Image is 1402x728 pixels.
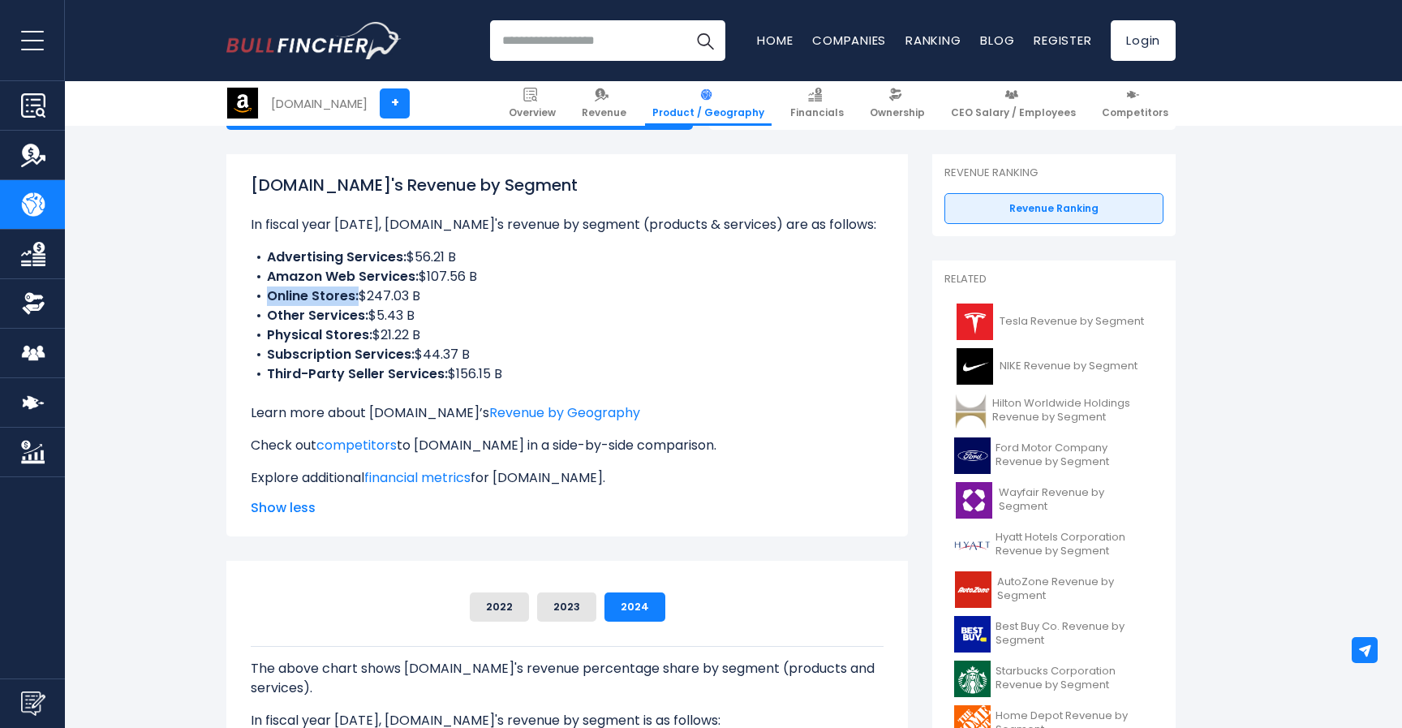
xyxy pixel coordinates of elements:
[944,523,1163,567] a: Hyatt Hotels Corporation Revenue by Segment
[1034,32,1091,49] a: Register
[271,94,368,113] div: [DOMAIN_NAME]
[870,106,925,119] span: Ownership
[267,248,406,266] b: Advertising Services:
[251,364,884,384] li: $156.15 B
[21,291,45,316] img: Ownership
[582,106,626,119] span: Revenue
[226,22,402,59] img: Bullfincher logo
[227,88,258,118] img: AMZN logo
[251,403,884,423] p: Learn more about [DOMAIN_NAME]’s
[944,433,1163,478] a: Ford Motor Company Revenue by Segment
[645,81,772,126] a: Product / Geography
[1000,315,1144,329] span: Tesla Revenue by Segment
[954,482,994,519] img: W logo
[501,81,563,126] a: Overview
[267,364,448,383] b: Third-Party Seller Services:
[954,304,995,340] img: TSLA logo
[1095,81,1176,126] a: Competitors
[316,436,397,454] a: competitors
[790,106,844,119] span: Financials
[954,437,991,474] img: F logo
[997,575,1154,603] span: AutoZone Revenue by Segment
[267,306,368,325] b: Other Services:
[944,344,1163,389] a: NIKE Revenue by Segment
[905,32,961,49] a: Ranking
[537,592,596,622] button: 2023
[380,88,410,118] a: +
[954,661,991,697] img: SBUX logo
[954,527,991,563] img: H logo
[944,657,1163,701] a: Starbucks Corporation Revenue by Segment
[980,32,1014,49] a: Blog
[996,442,1154,469] span: Ford Motor Company Revenue by Segment
[996,531,1154,558] span: Hyatt Hotels Corporation Revenue by Segment
[954,571,992,608] img: AZO logo
[226,22,401,59] a: Go to homepage
[783,81,851,126] a: Financials
[251,215,884,235] p: In fiscal year [DATE], [DOMAIN_NAME]'s revenue by segment (products & services) are as follows:
[251,325,884,345] li: $21.22 B
[944,193,1163,224] a: Revenue Ranking
[489,403,640,422] a: Revenue by Geography
[862,81,932,126] a: Ownership
[251,436,884,455] p: Check out to [DOMAIN_NAME] in a side-by-side comparison.
[604,592,665,622] button: 2024
[251,286,884,306] li: $247.03 B
[954,616,991,653] img: BBY logo
[944,389,1163,433] a: Hilton Worldwide Holdings Revenue by Segment
[944,612,1163,657] a: Best Buy Co. Revenue by Segment
[652,106,764,119] span: Product / Geography
[757,32,793,49] a: Home
[251,248,884,267] li: $56.21 B
[251,468,884,488] p: Explore additional for [DOMAIN_NAME].
[951,106,1076,119] span: CEO Salary / Employees
[470,592,529,622] button: 2022
[251,345,884,364] li: $44.37 B
[944,273,1163,286] p: Related
[944,166,1163,180] p: Revenue Ranking
[944,81,1083,126] a: CEO Salary / Employees
[944,567,1163,612] a: AutoZone Revenue by Segment
[251,306,884,325] li: $5.43 B
[954,393,987,429] img: HLT logo
[251,659,884,698] p: The above chart shows [DOMAIN_NAME]'s revenue percentage share by segment (products and services).
[954,348,995,385] img: NKE logo
[251,267,884,286] li: $107.56 B
[251,498,884,518] span: Show less
[267,267,419,286] b: Amazon Web Services:
[1111,20,1176,61] a: Login
[944,299,1163,344] a: Tesla Revenue by Segment
[685,20,725,61] button: Search
[267,286,359,305] b: Online Stores:
[364,468,471,487] a: financial metrics
[992,397,1154,424] span: Hilton Worldwide Holdings Revenue by Segment
[509,106,556,119] span: Overview
[251,173,884,197] h1: [DOMAIN_NAME]'s Revenue by Segment
[944,478,1163,523] a: Wayfair Revenue by Segment
[1000,360,1138,373] span: NIKE Revenue by Segment
[267,325,372,344] b: Physical Stores:
[996,665,1154,692] span: Starbucks Corporation Revenue by Segment
[999,486,1154,514] span: Wayfair Revenue by Segment
[574,81,634,126] a: Revenue
[267,345,415,364] b: Subscription Services:
[1102,106,1168,119] span: Competitors
[996,620,1154,648] span: Best Buy Co. Revenue by Segment
[812,32,886,49] a: Companies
